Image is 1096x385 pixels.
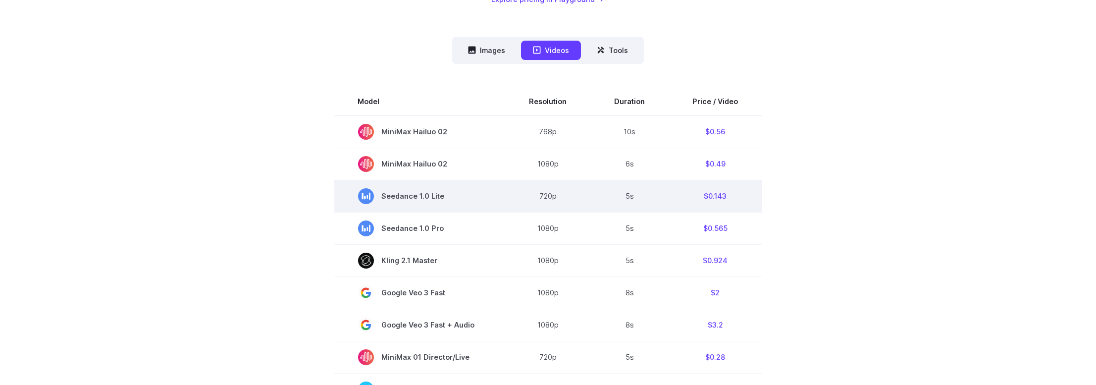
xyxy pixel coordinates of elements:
[591,309,669,341] td: 8s
[591,212,669,244] td: 5s
[669,309,762,341] td: $3.2
[669,276,762,309] td: $2
[591,148,669,180] td: 6s
[669,148,762,180] td: $0.49
[669,341,762,373] td: $0.28
[669,212,762,244] td: $0.565
[591,341,669,373] td: 5s
[669,115,762,148] td: $0.56
[521,41,581,60] button: Videos
[669,244,762,276] td: $0.924
[358,253,482,269] span: Kling 2.1 Master
[506,244,591,276] td: 1080p
[506,148,591,180] td: 1080p
[591,88,669,115] th: Duration
[358,285,482,301] span: Google Veo 3 Fast
[591,276,669,309] td: 8s
[591,180,669,212] td: 5s
[506,180,591,212] td: 720p
[585,41,640,60] button: Tools
[669,88,762,115] th: Price / Video
[334,88,506,115] th: Model
[669,180,762,212] td: $0.143
[358,124,482,140] span: MiniMax Hailuo 02
[591,115,669,148] td: 10s
[506,115,591,148] td: 768p
[358,188,482,204] span: Seedance 1.0 Lite
[358,220,482,236] span: Seedance 1.0 Pro
[358,156,482,172] span: MiniMax Hailuo 02
[506,309,591,341] td: 1080p
[506,212,591,244] td: 1080p
[506,276,591,309] td: 1080p
[506,88,591,115] th: Resolution
[358,349,482,365] span: MiniMax 01 Director/Live
[591,244,669,276] td: 5s
[456,41,517,60] button: Images
[358,317,482,333] span: Google Veo 3 Fast + Audio
[506,341,591,373] td: 720p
